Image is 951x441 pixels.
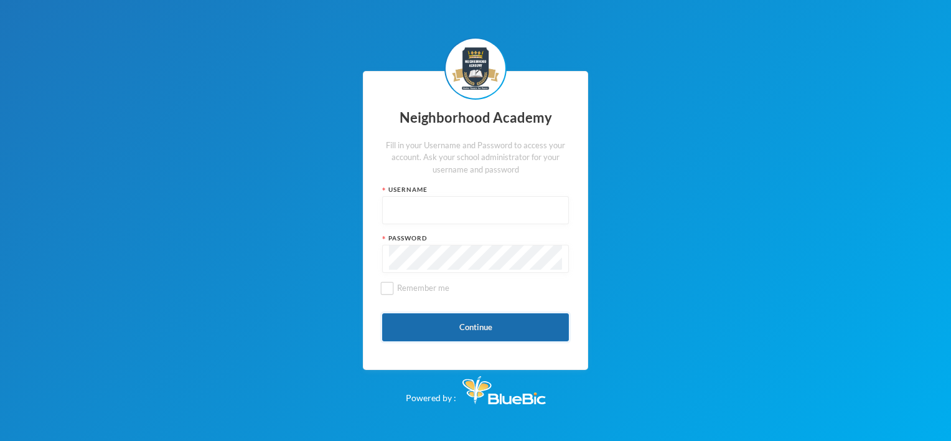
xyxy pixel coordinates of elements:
div: Fill in your Username and Password to access your account. Ask your school administrator for your... [382,140,569,176]
div: Powered by : [406,370,546,404]
div: Username [382,185,569,194]
img: Bluebic [462,376,546,404]
button: Continue [382,313,569,341]
div: Neighborhood Academy [382,106,569,130]
span: Remember me [392,283,454,293]
div: Password [382,234,569,243]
